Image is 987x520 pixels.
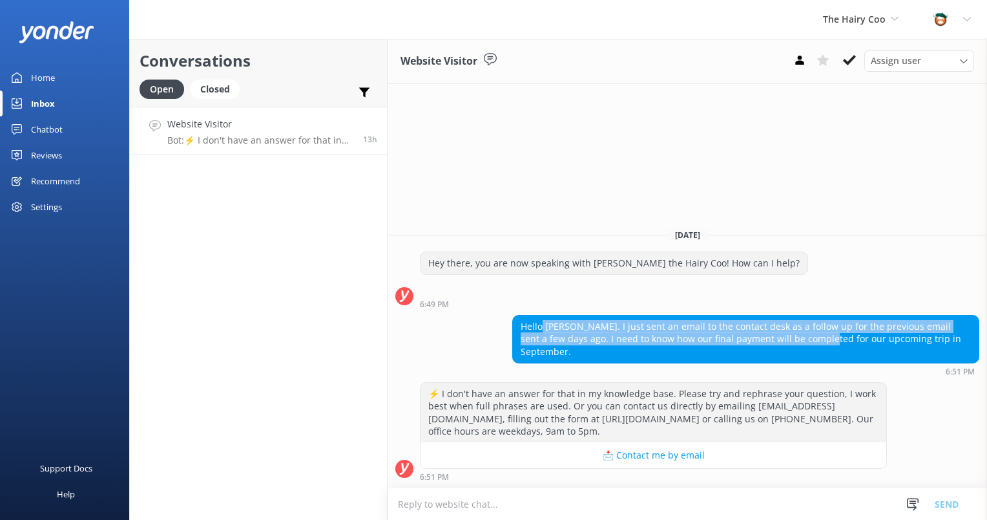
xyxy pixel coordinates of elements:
h3: Website Visitor [400,53,477,70]
strong: 6:49 PM [420,301,449,309]
a: Website VisitorBot:⚡ I don't have an answer for that in my knowledge base. Please try and rephras... [130,107,387,155]
div: Support Docs [40,455,92,481]
div: Assign User [864,50,974,71]
div: 06:51pm 18-Aug-2025 (UTC +01:00) Europe/Dublin [420,472,887,481]
div: Chatbot [31,116,63,142]
div: Help [57,481,75,507]
strong: 6:51 PM [946,368,975,376]
a: Open [140,81,191,96]
a: Closed [191,81,246,96]
div: Reviews [31,142,62,168]
div: 06:51pm 18-Aug-2025 (UTC +01:00) Europe/Dublin [512,367,979,376]
h2: Conversations [140,49,377,73]
img: yonder-white-logo.png [19,21,94,43]
span: Assign user [871,54,921,68]
p: Bot: ⚡ I don't have an answer for that in my knowledge base. Please try and rephrase your questio... [167,135,353,146]
img: 457-1738239164.png [931,10,950,29]
div: Home [31,65,55,91]
strong: 6:51 PM [420,473,449,481]
div: Settings [31,194,62,220]
span: 06:51pm 18-Aug-2025 (UTC +01:00) Europe/Dublin [363,134,377,145]
div: Hey there, you are now speaking with [PERSON_NAME] the Hairy Coo! How can I help? [421,252,807,274]
button: 📩 Contact me by email [421,442,886,468]
div: Recommend [31,168,80,194]
h4: Website Visitor [167,117,353,131]
div: Hello [PERSON_NAME]. I just sent an email to the contact desk as a follow up for the previous ema... [513,316,979,363]
span: [DATE] [667,230,708,241]
span: The Hairy Coo [823,13,886,25]
div: Closed [191,80,240,99]
div: Inbox [31,91,55,116]
div: 06:49pm 18-Aug-2025 (UTC +01:00) Europe/Dublin [420,299,808,309]
div: Open [140,80,184,99]
div: ⚡ I don't have an answer for that in my knowledge base. Please try and rephrase your question, I ... [421,383,886,442]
